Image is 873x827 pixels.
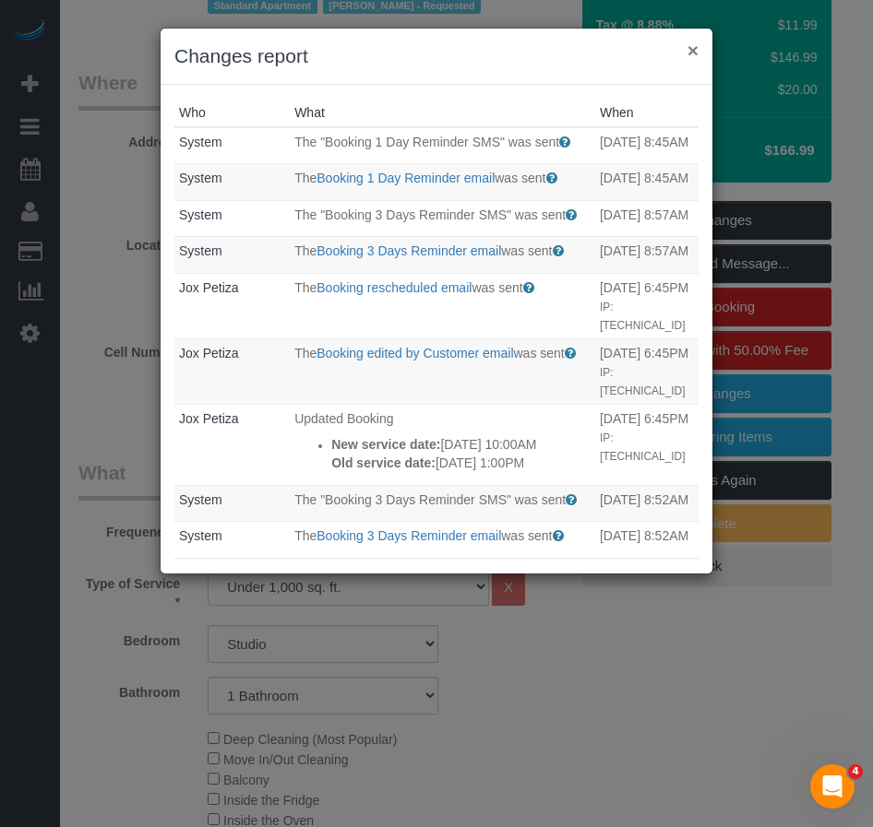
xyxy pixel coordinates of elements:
[600,431,686,463] small: IP: [TECHNICAL_ID]
[290,522,595,559] td: What
[294,528,317,543] span: The
[501,528,552,543] span: was sent
[595,522,699,559] td: When
[179,528,222,543] a: System
[317,346,513,360] a: Booking edited by Customer email
[174,404,290,485] td: Who
[317,243,501,258] a: Booking 3 Days Reminder email
[290,558,595,623] td: What
[174,558,290,623] td: Who
[331,455,436,470] strong: Old service date:
[595,237,699,274] td: When
[595,127,699,164] td: When
[290,273,595,338] td: What
[810,764,855,809] iframe: Intercom live chat
[595,404,699,485] td: When
[179,207,222,222] a: System
[179,411,239,426] a: Jox Petiza
[595,558,699,623] td: When
[472,280,522,295] span: was sent
[174,127,290,164] td: Who
[595,273,699,338] td: When
[290,99,595,127] th: What
[179,171,222,185] a: System
[179,492,222,507] a: System
[294,135,559,149] span: The "Booking 1 Day Reminder SMS" was sent
[595,338,699,404] td: When
[595,485,699,522] td: When
[331,435,591,454] p: [DATE] 10:00AM
[290,164,595,201] td: What
[174,164,290,201] td: Who
[294,171,317,185] span: The
[294,243,317,258] span: The
[174,273,290,338] td: Who
[294,411,393,426] span: Updated Booking
[595,99,699,127] th: When
[179,346,239,360] a: Jox Petiza
[595,164,699,201] td: When
[294,346,317,360] span: The
[501,243,552,258] span: was sent
[174,522,290,559] td: Who
[294,492,566,507] span: The "Booking 3 Days Reminder SMS" was sent
[331,437,440,452] strong: New service date:
[294,207,566,222] span: The "Booking 3 Days Reminder SMS" was sent
[161,29,712,573] sui-modal: Changes report
[174,485,290,522] td: Who
[290,338,595,404] td: What
[600,366,686,397] small: IP: [TECHNICAL_ID]
[290,200,595,237] td: What
[290,404,595,485] td: What
[179,280,239,295] a: Jox Petiza
[179,135,222,149] a: System
[848,764,863,779] span: 4
[688,41,699,60] button: ×
[595,200,699,237] td: When
[174,237,290,274] td: Who
[317,171,495,185] a: Booking 1 Day Reminder email
[174,99,290,127] th: Who
[174,338,290,404] td: Who
[290,127,595,164] td: What
[290,237,595,274] td: What
[294,280,317,295] span: The
[174,200,290,237] td: Who
[317,528,501,543] a: Booking 3 Days Reminder email
[290,485,595,522] td: What
[331,454,591,472] p: [DATE] 1:00PM
[317,280,472,295] a: Booking rescheduled email
[174,42,699,70] h3: Changes report
[514,346,565,360] span: was sent
[600,301,686,332] small: IP: [TECHNICAL_ID]
[495,171,545,185] span: was sent
[179,243,222,258] a: System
